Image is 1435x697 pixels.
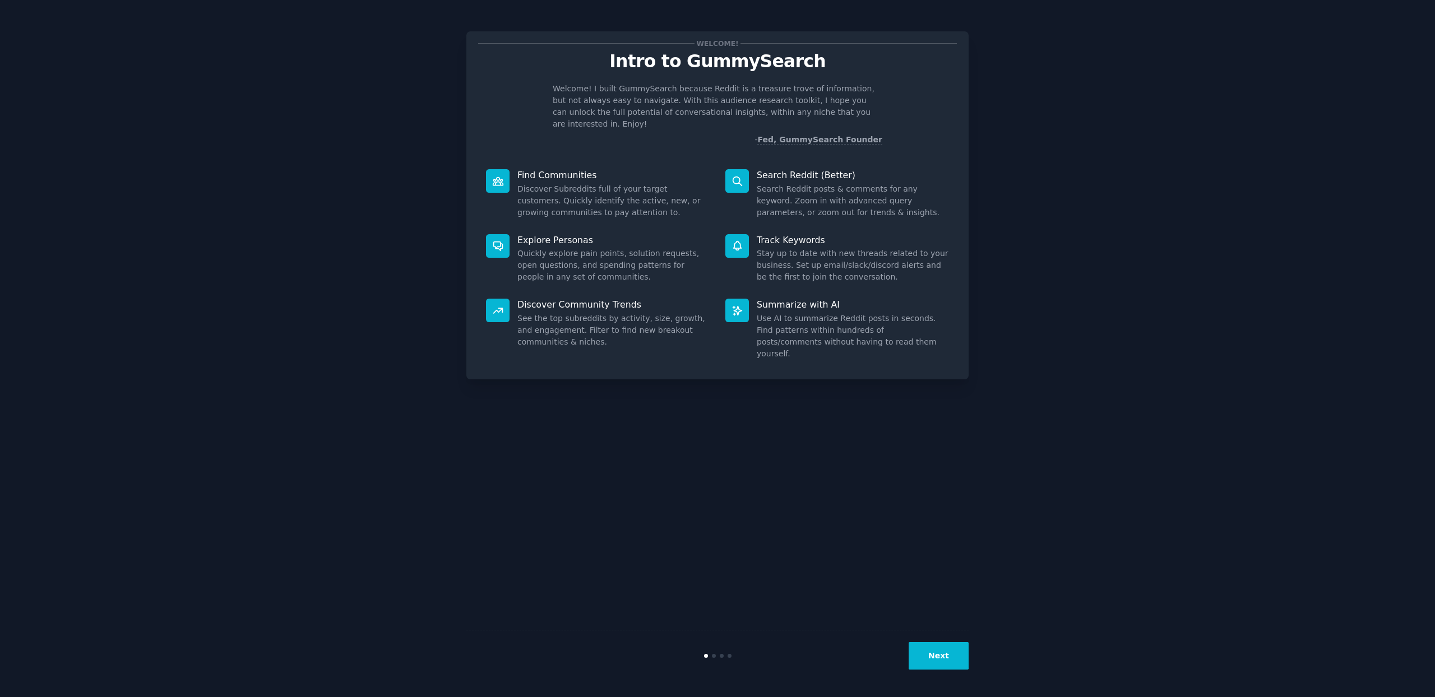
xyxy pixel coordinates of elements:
p: Discover Community Trends [517,299,710,310]
p: Welcome! I built GummySearch because Reddit is a treasure trove of information, but not always ea... [553,83,882,130]
button: Next [909,642,969,670]
p: Track Keywords [757,234,949,246]
dd: Quickly explore pain points, solution requests, open questions, and spending patterns for people ... [517,248,710,283]
p: Intro to GummySearch [478,52,957,71]
p: Summarize with AI [757,299,949,310]
p: Find Communities [517,169,710,181]
dd: See the top subreddits by activity, size, growth, and engagement. Filter to find new breakout com... [517,313,710,348]
a: Fed, GummySearch Founder [757,135,882,145]
dd: Stay up to date with new threads related to your business. Set up email/slack/discord alerts and ... [757,248,949,283]
span: Welcome! [695,38,740,49]
p: Explore Personas [517,234,710,246]
div: - [754,134,882,146]
p: Search Reddit (Better) [757,169,949,181]
dd: Use AI to summarize Reddit posts in seconds. Find patterns within hundreds of posts/comments with... [757,313,949,360]
dd: Discover Subreddits full of your target customers. Quickly identify the active, new, or growing c... [517,183,710,219]
dd: Search Reddit posts & comments for any keyword. Zoom in with advanced query parameters, or zoom o... [757,183,949,219]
